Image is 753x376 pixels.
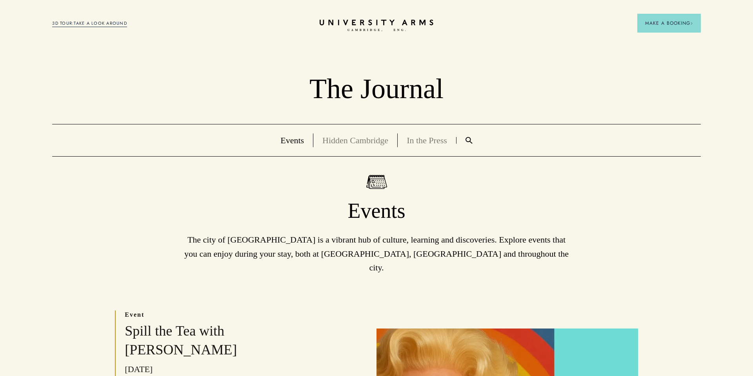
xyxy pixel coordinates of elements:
[637,14,701,33] button: Make a BookingArrow icon
[645,20,693,27] span: Make a Booking
[466,137,473,144] img: Search
[457,137,482,144] a: Search
[690,22,693,25] img: Arrow icon
[52,20,127,27] a: 3D TOUR:TAKE A LOOK AROUND
[180,233,573,274] p: The city of [GEOGRAPHIC_DATA] is a vibrant hub of culture, learning and discoveries. Explore even...
[125,362,304,376] p: [DATE]
[322,135,388,145] a: Hidden Cambridge
[116,310,304,376] a: event Spill the Tea with [PERSON_NAME] [DATE]
[52,72,700,106] p: The Journal
[320,20,433,32] a: Home
[280,135,304,145] a: Events
[366,175,387,189] img: Events
[52,198,700,224] h1: Events
[125,322,304,360] h3: Spill the Tea with [PERSON_NAME]
[125,310,304,319] p: event
[407,135,447,145] a: In the Press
